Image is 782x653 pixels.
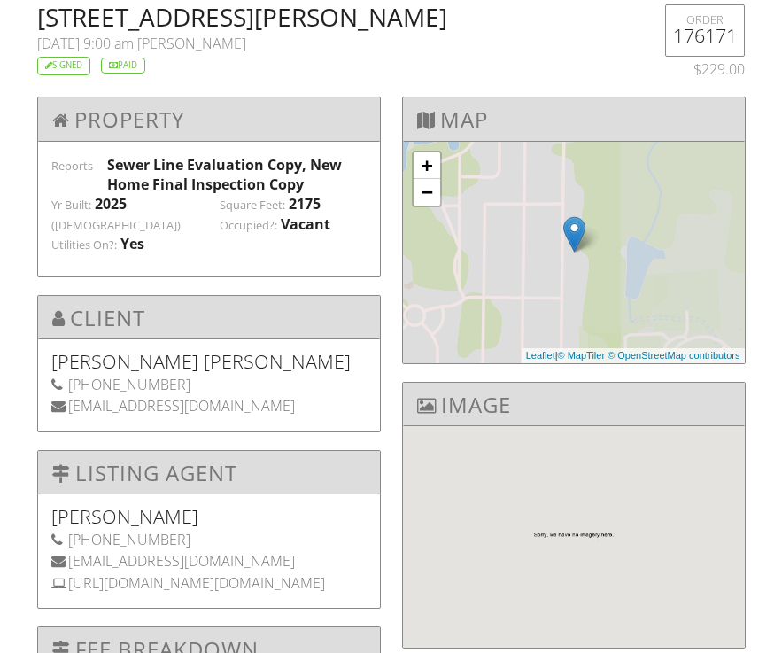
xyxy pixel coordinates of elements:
h3: Listing Agent [38,451,380,494]
label: ([DEMOGRAPHIC_DATA]) [51,218,181,234]
div: [URL][DOMAIN_NAME][DOMAIN_NAME] [51,573,367,593]
div: Vacant [281,214,330,234]
h5: [PERSON_NAME] [PERSON_NAME] [51,353,367,370]
a: Leaflet [526,350,555,361]
div: Paid [101,58,145,74]
a: © MapTiler [558,350,606,361]
label: Yr Built: [51,198,91,214]
h3: Client [38,296,380,339]
a: Zoom in [414,152,440,179]
div: $229.00 [645,59,745,79]
span: [DATE] 9:00 am [37,34,134,53]
div: [EMAIL_ADDRESS][DOMAIN_NAME] [51,551,367,571]
label: Occupied?: [220,218,277,234]
h3: Property [38,97,380,141]
h2: [STREET_ADDRESS][PERSON_NAME] [37,4,624,29]
span: [PERSON_NAME] [137,34,246,53]
h5: [PERSON_NAME] [51,508,367,525]
h3: Map [403,97,745,141]
div: 2175 [289,194,321,214]
div: Sewer Line Evaluation Copy, New Home Final Inspection Copy [107,155,367,195]
label: Reports [51,158,93,174]
div: Yes [120,234,144,253]
div: | [522,348,745,363]
div: Signed [37,57,90,75]
div: [PHONE_NUMBER] [51,375,367,394]
div: [EMAIL_ADDRESS][DOMAIN_NAME] [51,396,367,416]
a: © OpenStreetMap contributors [608,350,739,361]
h5: 176171 [673,27,737,44]
div: 2025 [95,194,127,214]
div: ORDER [673,12,737,27]
label: Square Feet: [220,198,285,214]
a: Zoom out [414,179,440,206]
div: [PHONE_NUMBER] [51,530,367,549]
h3: Image [403,383,745,426]
label: Utilities On?: [51,237,117,253]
